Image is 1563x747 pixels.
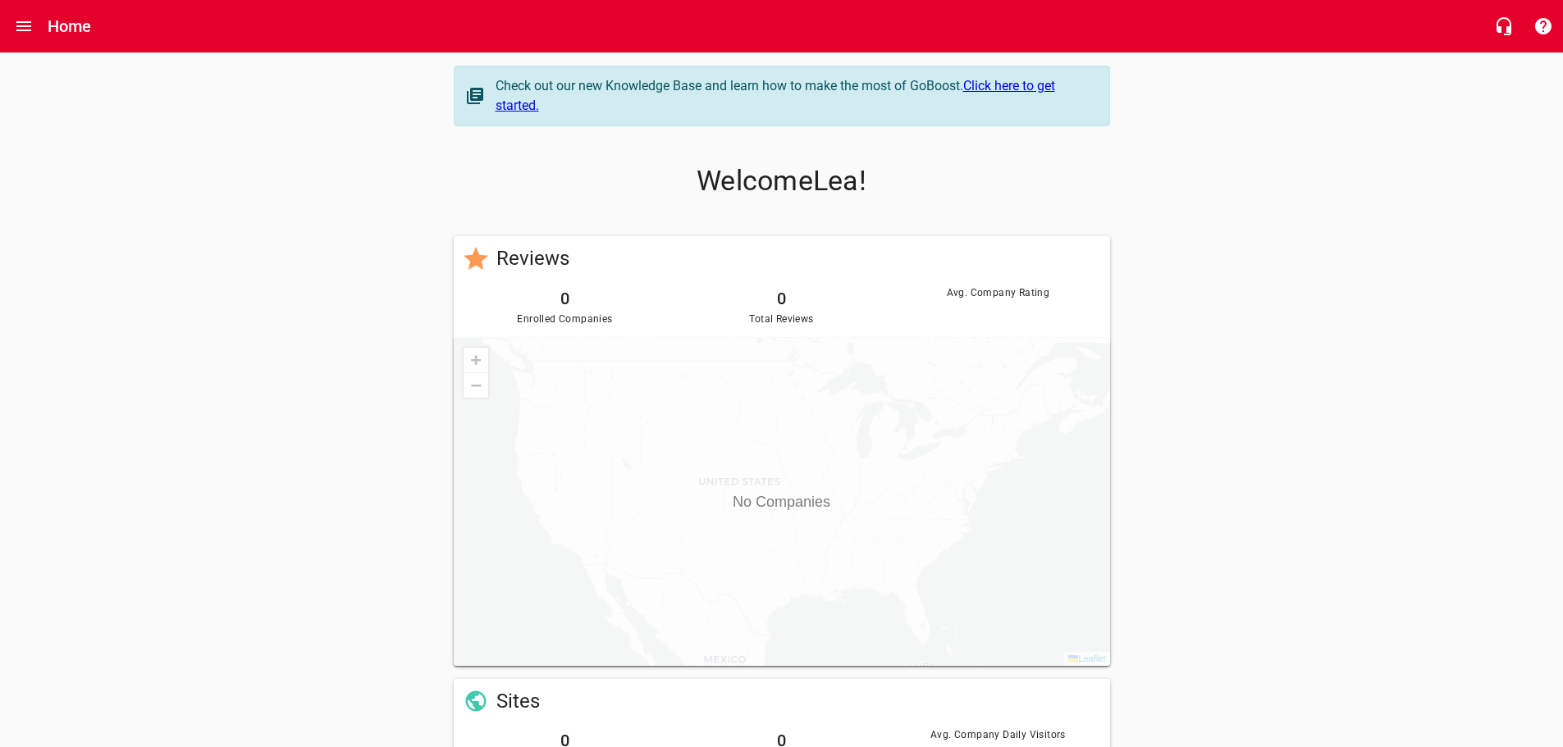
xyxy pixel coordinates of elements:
[464,285,667,312] h6: 0
[896,285,1099,302] span: Avg. Company Rating
[48,13,92,39] h6: Home
[464,312,667,328] span: Enrolled Companies
[1484,7,1524,46] button: Live Chat
[896,727,1099,744] span: Avg. Company Daily Visitors
[679,285,883,312] h6: 0
[496,247,569,270] a: Reviews
[496,76,1093,116] div: Check out our new Knowledge Base and learn how to make the most of GoBoost.
[496,690,540,713] a: Sites
[454,338,1110,666] div: No Companies
[1524,7,1563,46] button: Support Portal
[4,7,43,46] button: Open drawer
[454,165,1110,198] p: Welcome Lea !
[679,312,883,328] span: Total Reviews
